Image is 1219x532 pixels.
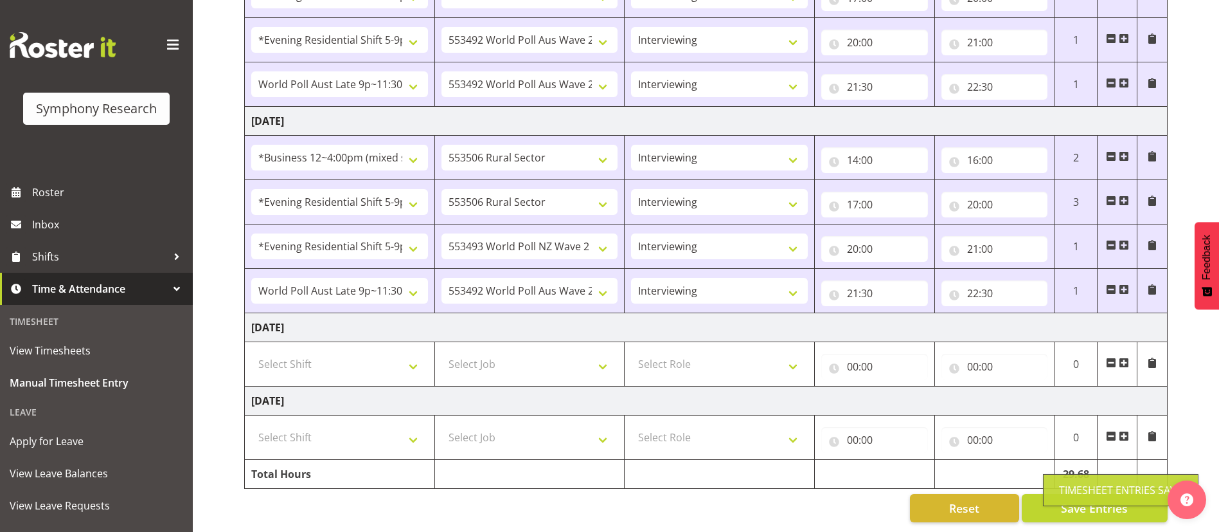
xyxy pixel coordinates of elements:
input: Click to select... [821,354,928,380]
a: Manual Timesheet Entry [3,367,190,399]
td: 29.68 [1054,460,1098,489]
input: Click to select... [821,30,928,55]
span: Time & Attendance [32,279,167,298]
input: Click to select... [941,30,1048,55]
input: Click to select... [941,74,1048,100]
input: Click to select... [941,427,1048,453]
input: Click to select... [941,236,1048,262]
input: Click to select... [821,74,928,100]
td: [DATE] [245,313,1168,342]
img: help-xxl-2.png [1180,493,1193,506]
a: View Leave Requests [3,490,190,522]
div: Timesheet [3,308,190,335]
span: View Leave Balances [10,464,183,483]
a: View Timesheets [3,335,190,367]
button: Save Entries [1022,494,1168,522]
input: Click to select... [821,192,928,217]
input: Click to select... [821,236,928,262]
button: Reset [910,494,1019,522]
td: [DATE] [245,387,1168,416]
span: Save Entries [1061,500,1128,517]
td: 3 [1054,180,1098,225]
span: Reset [949,500,979,517]
span: View Leave Requests [10,496,183,515]
td: 2 [1054,136,1098,180]
span: Apply for Leave [10,432,183,451]
span: Feedback [1201,235,1213,280]
td: 0 [1054,342,1098,387]
input: Click to select... [941,192,1048,217]
a: View Leave Balances [3,457,190,490]
input: Click to select... [821,280,928,306]
td: 1 [1054,225,1098,269]
span: Inbox [32,215,186,234]
span: Manual Timesheet Entry [10,373,183,392]
img: Rosterit website logo [10,32,116,58]
div: Leave [3,399,190,425]
td: 1 [1054,269,1098,313]
td: 1 [1054,18,1098,62]
span: View Timesheets [10,341,183,360]
button: Feedback - Show survey [1195,222,1219,309]
input: Click to select... [821,147,928,173]
td: [DATE] [245,107,1168,136]
td: 0 [1054,416,1098,460]
input: Click to select... [821,427,928,453]
input: Click to select... [941,147,1048,173]
td: 1 [1054,62,1098,107]
input: Click to select... [941,280,1048,306]
span: Roster [32,183,186,202]
div: Timesheet Entries Save [1059,482,1182,498]
div: Symphony Research [36,99,157,118]
td: Total Hours [245,460,435,489]
a: Apply for Leave [3,425,190,457]
input: Click to select... [941,354,1048,380]
span: Shifts [32,247,167,266]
